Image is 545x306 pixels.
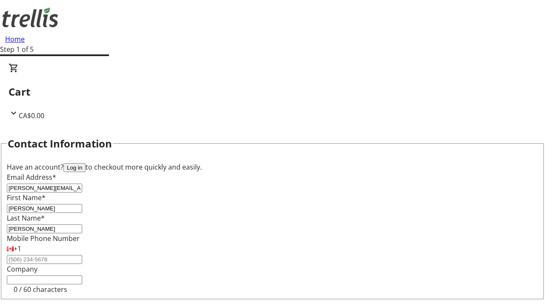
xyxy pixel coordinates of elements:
[7,173,56,182] label: Email Address*
[8,136,112,151] h2: Contact Information
[7,264,37,274] label: Company
[7,162,538,172] div: Have an account? to checkout more quickly and easily.
[63,163,86,172] button: Log in
[9,84,536,99] h2: Cart
[14,285,67,294] tr-character-limit: 0 / 60 characters
[7,255,82,264] input: (506) 234-5678
[7,193,46,202] label: First Name*
[9,63,536,121] div: CartCA$0.00
[7,213,45,223] label: Last Name*
[19,111,44,120] span: CA$0.00
[7,234,80,243] label: Mobile Phone Number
